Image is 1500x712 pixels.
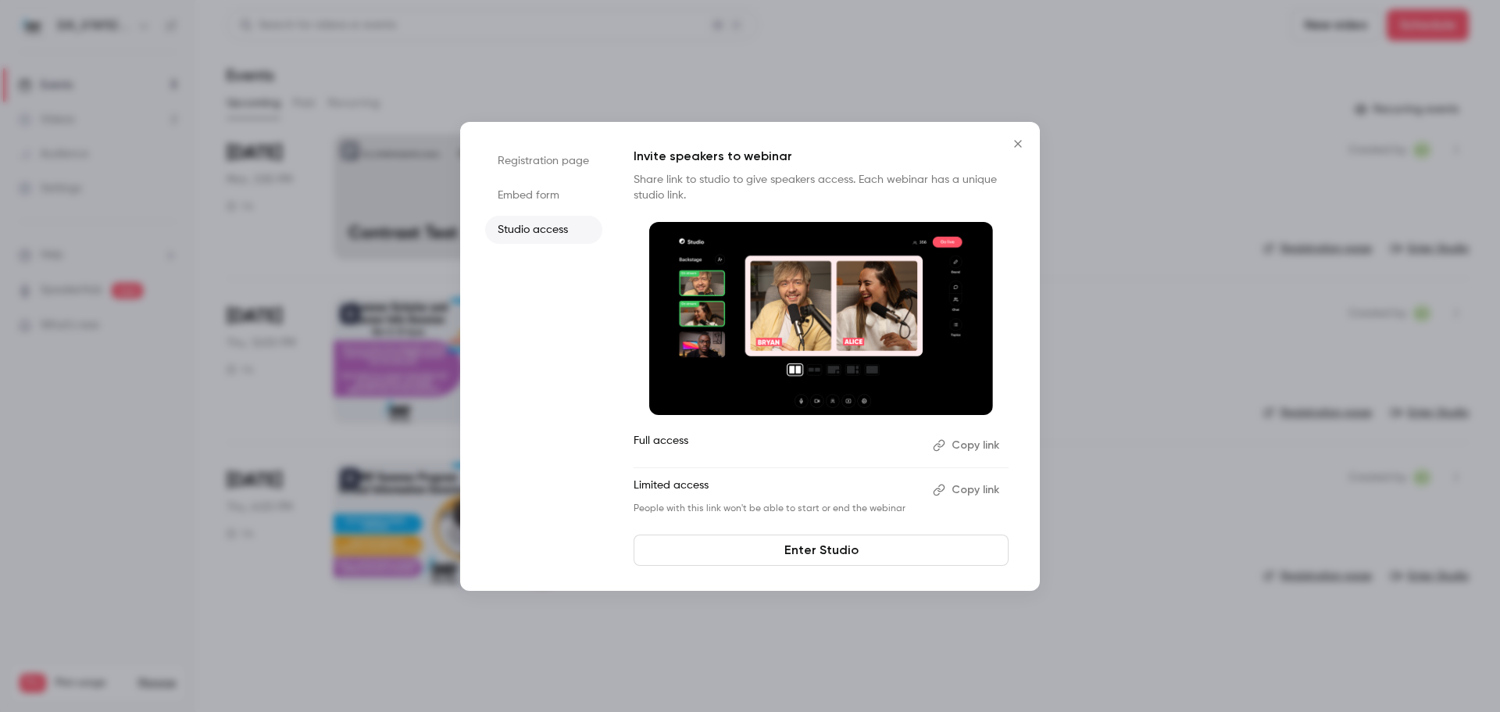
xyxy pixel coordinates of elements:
[634,478,920,503] p: Limited access
[634,433,920,458] p: Full access
[485,181,602,209] li: Embed form
[1002,128,1034,159] button: Close
[649,222,993,416] img: Invite speakers to webinar
[927,478,1009,503] button: Copy link
[634,535,1009,566] a: Enter Studio
[927,433,1009,458] button: Copy link
[485,147,602,175] li: Registration page
[634,147,1009,166] p: Invite speakers to webinar
[485,216,602,244] li: Studio access
[634,172,1009,203] p: Share link to studio to give speakers access. Each webinar has a unique studio link.
[634,503,920,515] p: People with this link won't be able to start or end the webinar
